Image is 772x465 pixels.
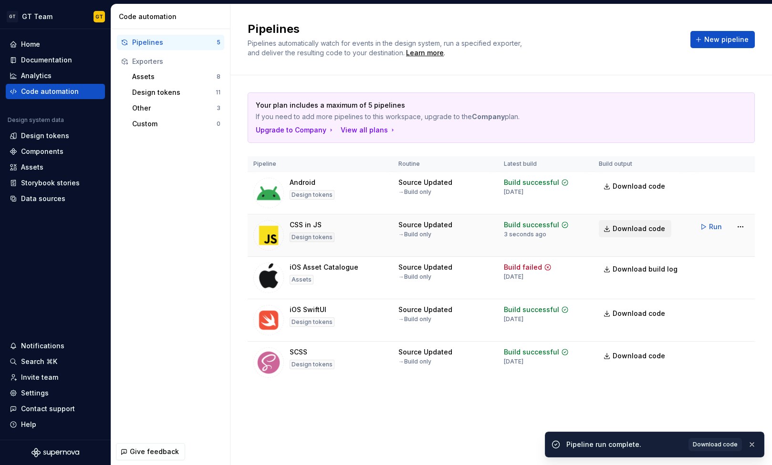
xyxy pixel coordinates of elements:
[504,315,523,323] div: [DATE]
[248,39,524,57] span: Pipelines automatically watch for events in the design system, run a specified exporter, and deli...
[128,101,224,116] button: Other3
[290,178,315,187] div: Android
[21,147,63,156] div: Components
[398,220,452,230] div: Source Updated
[6,370,105,385] a: Invite team
[613,264,678,274] span: Download build log
[117,35,224,50] button: Pipelines5
[398,263,452,272] div: Source Updated
[256,125,335,135] button: Upgrade to Company
[290,275,313,284] div: Assets
[217,104,220,112] div: 3
[504,358,523,365] div: [DATE]
[21,55,72,65] div: Documentation
[405,50,445,57] span: .
[398,305,452,314] div: Source Updated
[709,222,722,232] span: Run
[130,447,179,456] span: Give feedback
[21,71,52,81] div: Analytics
[613,351,665,361] span: Download code
[290,305,326,314] div: iOS SwiftUI
[6,338,105,354] button: Notifications
[695,218,728,235] button: Run
[6,401,105,416] button: Contact support
[498,156,593,172] th: Latest build
[290,263,358,272] div: iOS Asset Catalogue
[290,317,334,327] div: Design tokens
[6,37,105,52] a: Home
[693,441,738,448] span: Download code
[217,120,220,128] div: 0
[217,39,220,46] div: 5
[689,438,742,451] a: Download code
[290,360,334,369] div: Design tokens
[132,119,217,129] div: Custom
[504,231,546,238] div: 3 seconds ago
[398,347,452,357] div: Source Updated
[599,347,671,364] a: Download code
[566,440,683,449] div: Pipeline run complete.
[398,315,431,323] div: → Build only
[690,31,755,48] button: New pipeline
[504,188,523,196] div: [DATE]
[6,385,105,401] a: Settings
[21,357,57,366] div: Search ⌘K
[341,125,396,135] button: View all plans
[6,175,105,191] a: Storybook stories
[248,156,393,172] th: Pipeline
[21,194,65,203] div: Data sources
[406,48,444,58] a: Learn more
[22,12,52,21] div: GT Team
[6,52,105,68] a: Documentation
[21,388,49,398] div: Settings
[6,128,105,143] a: Design tokens
[21,341,64,351] div: Notifications
[21,40,40,49] div: Home
[132,38,217,47] div: Pipelines
[216,89,220,96] div: 11
[398,273,431,281] div: → Build only
[21,420,36,429] div: Help
[132,72,217,81] div: Assets
[704,35,749,44] span: New pipeline
[504,220,559,230] div: Build successful
[21,178,80,188] div: Storybook stories
[128,69,224,84] button: Assets8
[398,231,431,238] div: → Build only
[95,13,103,20] div: GT
[290,190,334,200] div: Design tokens
[21,87,79,96] div: Code automation
[21,131,69,141] div: Design tokens
[256,101,680,110] p: Your plan includes a maximum of 5 pipelines
[132,88,216,97] div: Design tokens
[6,68,105,83] a: Analytics
[21,404,75,414] div: Contact support
[248,21,679,37] h2: Pipelines
[593,156,689,172] th: Build output
[504,263,542,272] div: Build failed
[132,57,220,66] div: Exporters
[6,191,105,206] a: Data sources
[613,309,665,318] span: Download code
[6,417,105,432] button: Help
[21,162,43,172] div: Assets
[398,188,431,196] div: → Build only
[398,358,431,365] div: → Build only
[6,160,105,175] a: Assets
[504,178,559,187] div: Build successful
[7,11,18,22] div: GT
[128,116,224,131] button: Custom0
[128,85,224,100] button: Design tokens11
[31,448,79,457] svg: Supernova Logo
[599,178,671,195] a: Download code
[290,232,334,242] div: Design tokens
[6,144,105,159] a: Components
